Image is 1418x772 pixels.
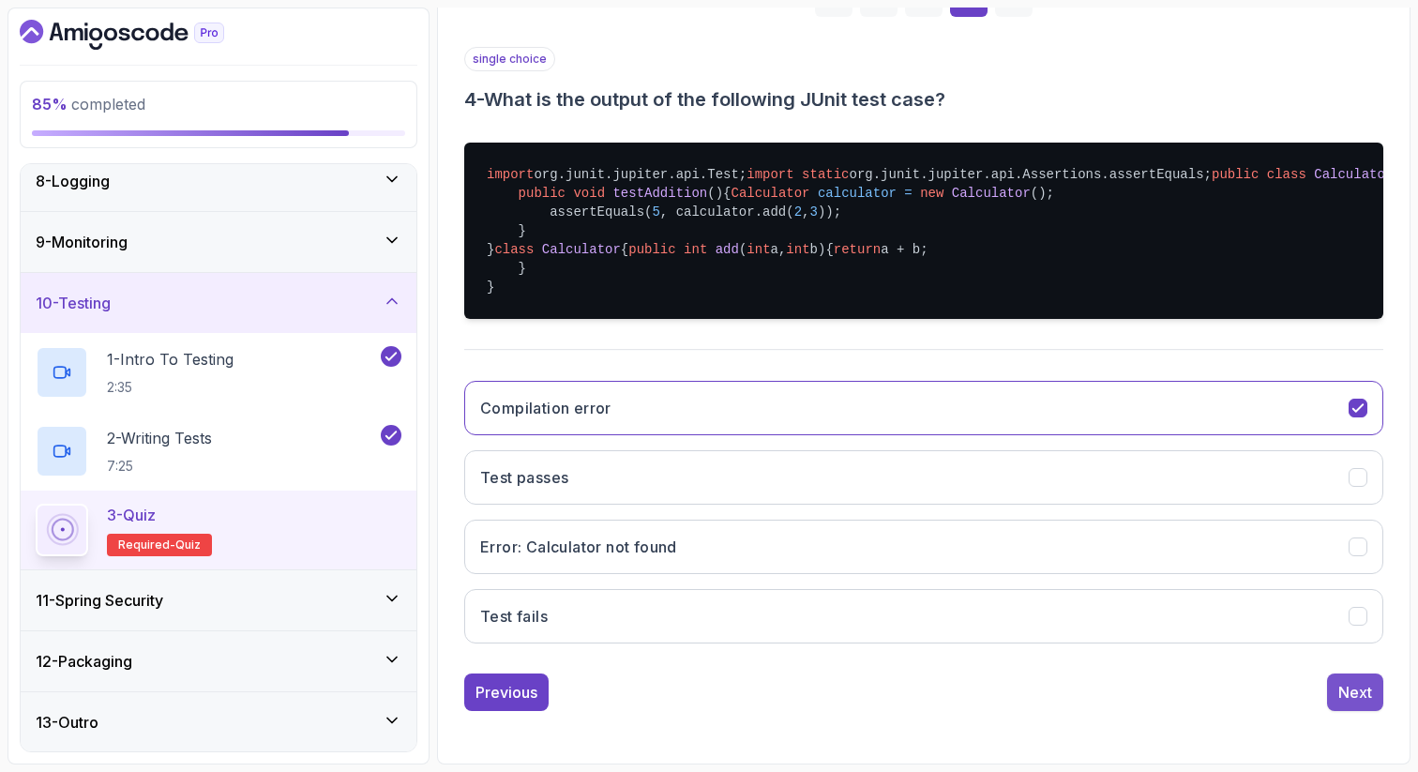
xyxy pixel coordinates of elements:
span: 2 [794,204,802,219]
h3: Error: Calculator not found [480,536,677,558]
span: new [920,186,943,201]
h3: Compilation error [480,397,611,419]
h3: Test fails [480,605,548,628]
button: Error: Calculator not found [464,520,1383,574]
button: 10-Testing [21,273,416,333]
span: class [494,242,534,257]
span: int [786,242,809,257]
span: completed [32,95,145,114]
h3: 8 - Logging [36,170,110,192]
h3: 12 - Packaging [36,650,132,673]
button: Test fails [464,589,1383,643]
button: 3-QuizRequired-quiz [36,504,401,556]
span: Calculator [542,242,621,257]
h3: 4 - What is the output of the following JUnit test case? [464,86,1383,113]
span: add [716,242,739,257]
button: 9-Monitoring [21,212,416,272]
button: 1-Intro To Testing2:35 [36,346,401,399]
pre: org.junit.jupiter.api.Test; org.junit.jupiter.api.Assertions.assertEquals; { { (); assertEquals( ... [464,143,1383,319]
span: import [487,167,534,182]
span: public [1212,167,1259,182]
p: 3 - Quiz [107,504,156,526]
span: 5 [652,204,659,219]
h3: 11 - Spring Security [36,589,163,612]
span: = [904,186,912,201]
p: 2:35 [107,378,234,397]
span: int [747,242,770,257]
span: import [747,167,793,182]
span: Calculator [732,186,810,201]
button: 13-Outro [21,692,416,752]
a: Dashboard [20,20,267,50]
span: 85 % [32,95,68,114]
p: 7:25 [107,457,212,476]
span: testAddition [612,186,707,201]
span: public [628,242,675,257]
button: Previous [464,674,549,711]
span: class [1267,167,1306,182]
span: static [802,167,849,182]
span: int [684,242,707,257]
button: 11-Spring Security [21,570,416,630]
span: Calculator [952,186,1031,201]
span: void [573,186,605,201]
h3: Test passes [480,466,568,489]
span: return [834,242,881,257]
p: 2 - Writing Tests [107,427,212,449]
button: 8-Logging [21,151,416,211]
h3: 13 - Outro [36,711,98,734]
button: Test passes [464,450,1383,505]
div: Next [1338,681,1372,704]
span: ( a, b) [739,242,825,257]
button: 12-Packaging [21,631,416,691]
span: 3 [809,204,817,219]
div: Previous [475,681,537,704]
p: single choice [464,47,555,71]
h3: 9 - Monitoring [36,231,128,253]
h3: 10 - Testing [36,292,111,314]
span: public [519,186,566,201]
span: () [707,186,723,201]
button: 2-Writing Tests7:25 [36,425,401,477]
span: calculator [818,186,897,201]
button: Next [1327,674,1383,711]
button: Compilation error [464,381,1383,435]
span: quiz [175,537,201,553]
p: 1 - Intro To Testing [107,348,234,371]
span: Required- [118,537,175,553]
